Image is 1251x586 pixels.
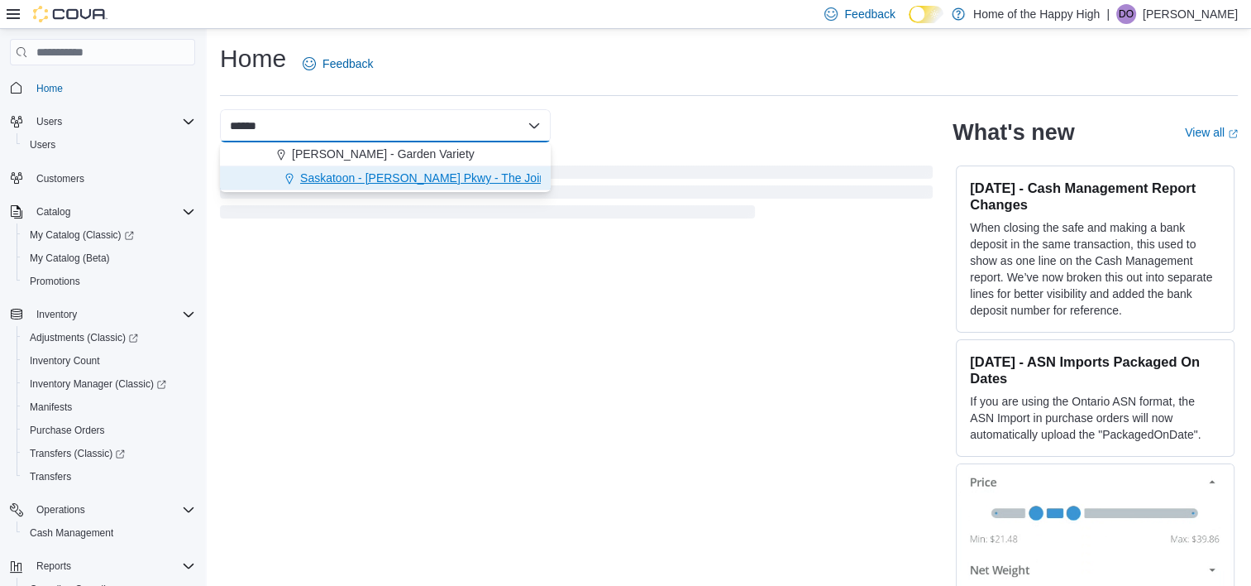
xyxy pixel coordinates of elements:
p: Home of the Happy High [973,4,1100,24]
button: Close list of options [528,119,541,132]
a: View allExternal link [1185,126,1238,139]
svg: External link [1228,129,1238,139]
button: Operations [3,498,202,521]
span: Saskatoon - [PERSON_NAME] Pkwy - The Joint [300,170,549,186]
span: Operations [36,503,85,516]
a: Users [23,135,62,155]
img: Cova [33,6,107,22]
span: Users [30,112,195,132]
span: Inventory [30,305,195,324]
a: Cash Management [23,523,120,543]
button: [PERSON_NAME] - Garden Variety [220,142,551,166]
span: Promotions [23,271,195,291]
p: When closing the safe and making a bank deposit in the same transaction, this used to show as one... [970,219,1220,319]
h1: Home [220,42,286,75]
button: Users [30,112,69,132]
div: Choose from the following options [220,142,551,190]
span: Operations [30,500,195,520]
span: Inventory Count [30,354,100,367]
a: My Catalog (Classic) [23,225,141,245]
span: My Catalog (Classic) [23,225,195,245]
button: Users [3,110,202,133]
span: Reports [30,556,195,576]
a: Inventory Count [23,351,107,371]
span: Home [30,77,195,98]
button: Home [3,75,202,99]
span: Loading [220,169,933,222]
h3: [DATE] - ASN Imports Packaged On Dates [970,353,1220,387]
span: Cash Management [23,523,195,543]
a: Transfers [23,467,78,487]
span: My Catalog (Beta) [23,248,195,268]
span: Feedback [844,6,895,22]
div: Danielle Otte [1116,4,1136,24]
button: Inventory Count [17,349,202,372]
a: My Catalog (Beta) [23,248,117,268]
a: Transfers (Classic) [17,442,202,465]
button: Catalog [3,200,202,223]
a: Inventory Manager (Classic) [17,372,202,396]
span: My Catalog (Beta) [30,252,110,265]
button: Cash Management [17,521,202,545]
button: Manifests [17,396,202,419]
button: Transfers [17,465,202,488]
button: My Catalog (Beta) [17,247,202,270]
p: [PERSON_NAME] [1143,4,1238,24]
span: [PERSON_NAME] - Garden Variety [292,146,475,162]
button: Catalog [30,202,77,222]
h3: [DATE] - Cash Management Report Changes [970,180,1220,213]
button: Reports [30,556,78,576]
span: My Catalog (Classic) [30,228,134,242]
button: Users [17,133,202,156]
span: Inventory Manager (Classic) [30,377,166,391]
span: Reports [36,560,71,573]
span: Transfers (Classic) [23,444,195,464]
a: Manifests [23,397,79,417]
a: Promotions [23,271,87,291]
a: Feedback [296,47,380,80]
a: Purchase Orders [23,420,112,440]
span: Customers [36,172,84,185]
span: Purchase Orders [23,420,195,440]
span: Transfers [30,470,71,483]
span: Users [36,115,62,128]
button: Operations [30,500,92,520]
span: Inventory Count [23,351,195,371]
span: Home [36,82,63,95]
span: Transfers [23,467,195,487]
span: Promotions [30,275,80,288]
p: | [1106,4,1110,24]
p: If you are using the Ontario ASN format, the ASN Import in purchase orders will now automatically... [970,393,1220,443]
button: Customers [3,166,202,190]
span: Manifests [30,401,72,414]
span: Dark Mode [909,23,910,24]
span: Inventory [36,308,77,321]
span: Users [23,135,195,155]
span: Catalog [30,202,195,222]
button: Inventory [30,305,84,324]
button: Reports [3,555,202,578]
span: Feedback [322,55,373,72]
a: My Catalog (Classic) [17,223,202,247]
span: Catalog [36,205,70,219]
span: Transfers (Classic) [30,447,125,460]
span: Manifests [23,397,195,417]
a: Transfers (Classic) [23,444,131,464]
a: Adjustments (Classic) [17,326,202,349]
button: Saskatoon - [PERSON_NAME] Pkwy - The Joint [220,166,551,190]
span: Adjustments (Classic) [23,328,195,348]
span: Purchase Orders [30,424,105,437]
span: Adjustments (Classic) [30,331,138,344]
button: Inventory [3,303,202,326]
button: Promotions [17,270,202,293]
button: Purchase Orders [17,419,202,442]
span: Cash Management [30,526,113,540]
a: Customers [30,169,91,189]
span: Inventory Manager (Classic) [23,374,195,394]
h2: What's new [953,119,1074,146]
a: Inventory Manager (Classic) [23,374,173,394]
span: DO [1119,4,1134,24]
a: Adjustments (Classic) [23,328,145,348]
span: Customers [30,168,195,189]
span: Users [30,138,55,151]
